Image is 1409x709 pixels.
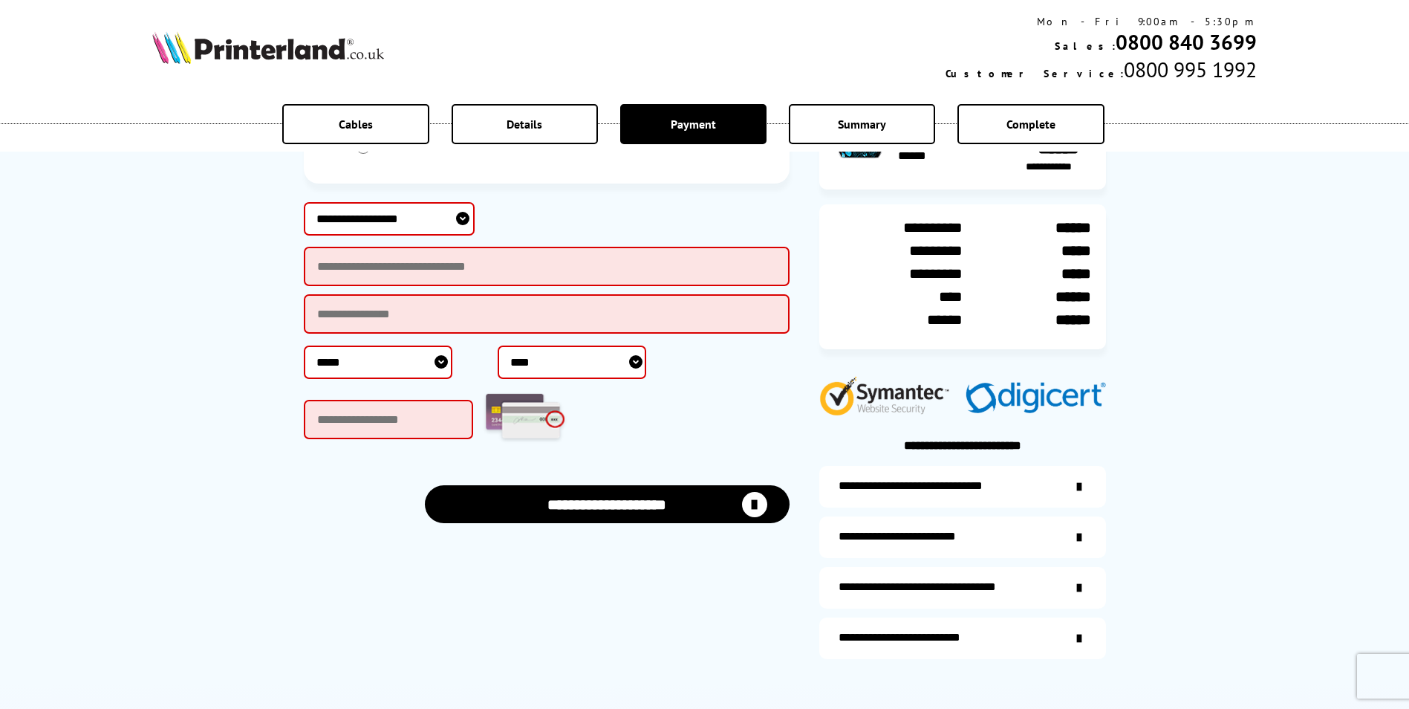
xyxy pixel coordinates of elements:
span: Sales: [1055,39,1116,53]
span: Customer Service: [946,67,1124,80]
a: secure-website [819,618,1106,659]
a: additional-cables [819,567,1106,609]
span: Payment [671,117,716,132]
span: Cables [339,117,373,132]
a: additional-ink [819,466,1106,508]
a: 0800 840 3699 [1116,28,1257,56]
span: Details [507,117,542,132]
span: 0800 995 1992 [1124,56,1257,83]
span: Summary [838,117,886,132]
a: items-arrive [819,517,1106,558]
span: Complete [1006,117,1055,132]
div: Mon - Fri 9:00am - 5:30pm [946,15,1257,28]
img: Printerland Logo [152,31,384,64]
